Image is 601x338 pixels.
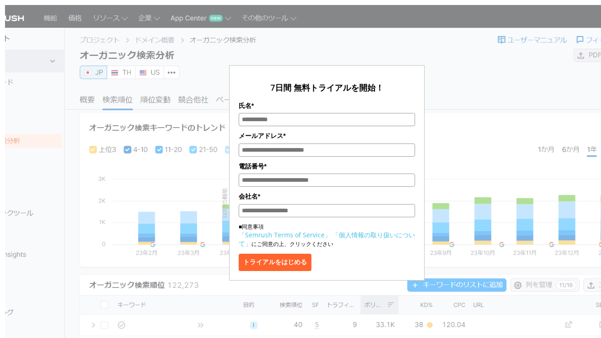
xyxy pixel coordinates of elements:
span: 7日間 無料トライアルを開始！ [270,82,384,93]
p: ■同意事項 にご同意の上、クリックください [239,223,415,248]
label: 電話番号* [239,161,415,171]
a: 「Semrush Terms of Service」 [239,230,331,239]
a: 「個人情報の取り扱いについて」 [239,230,415,248]
button: トライアルをはじめる [239,254,311,271]
label: メールアドレス* [239,131,415,141]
